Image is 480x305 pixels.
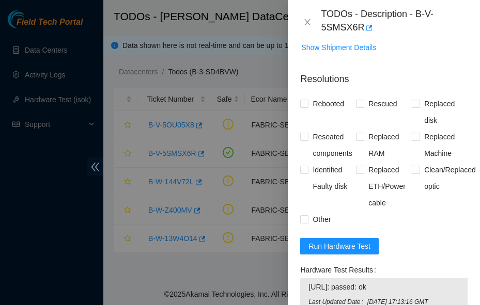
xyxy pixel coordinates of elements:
span: Replaced disk [420,95,468,129]
span: Clean/Replaced optic [420,162,480,195]
span: [URL]: passed: ok [308,281,459,293]
span: Rebooted [308,95,348,112]
span: Reseated components [308,129,356,162]
button: Run Hardware Test [300,238,379,254]
span: Replaced Machine [420,129,468,162]
span: Other [308,211,335,228]
div: TODOs - Description - B-V-5SMSX6R [321,8,468,36]
span: Run Hardware Test [308,240,370,252]
span: close [303,18,312,26]
span: Replaced RAM [364,129,412,162]
span: Identified Faulty disk [308,162,356,195]
span: Rescued [364,95,401,112]
span: Show Shipment Details [301,42,376,53]
p: Resolutions [300,64,468,86]
label: Hardware Test Results [300,262,380,278]
button: Close [300,18,315,27]
button: Show Shipment Details [301,39,377,56]
span: Replaced ETH/Power cable [364,162,412,211]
